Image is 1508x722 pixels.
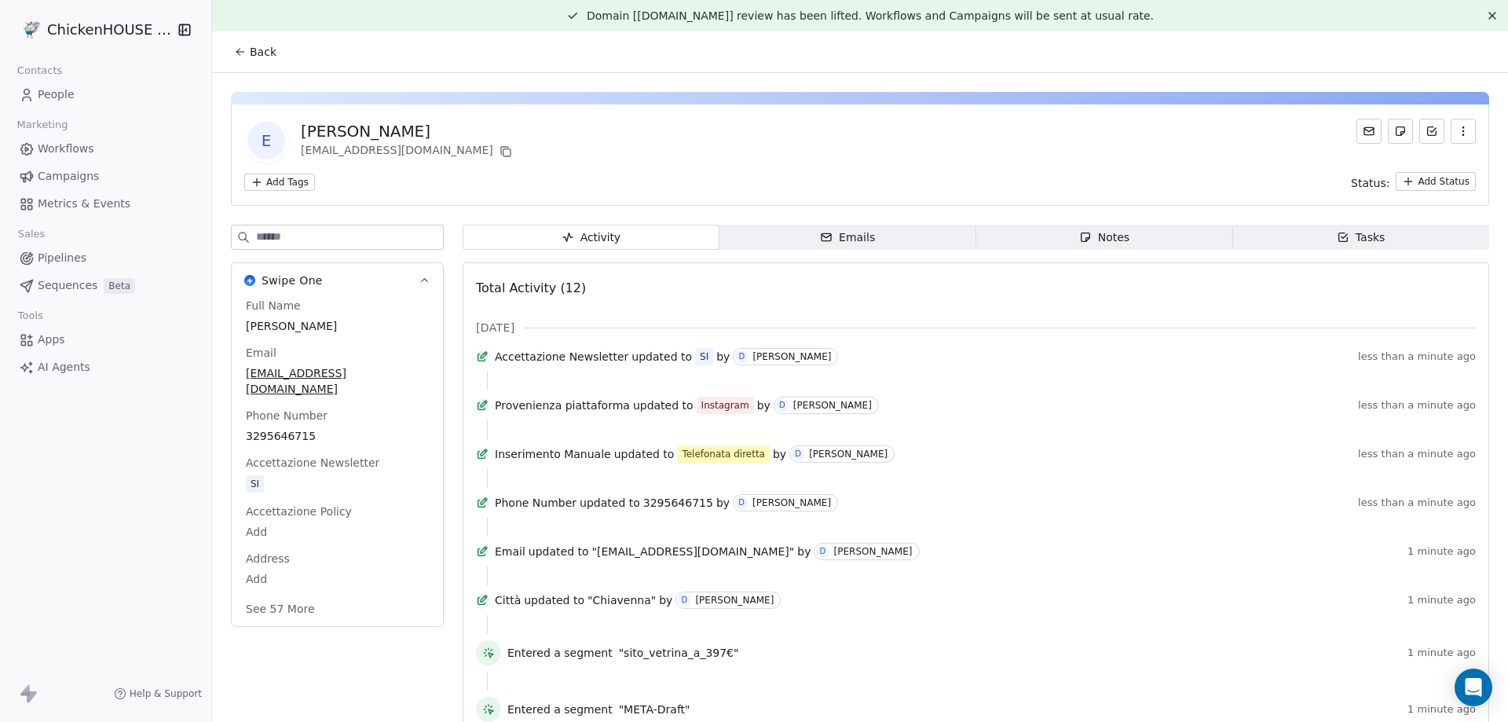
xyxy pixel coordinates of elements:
span: less than a minute ago [1358,497,1476,509]
div: D [682,594,688,607]
span: updated to [580,495,640,511]
span: Marketing [10,113,75,137]
span: Sales [11,222,52,246]
button: ChickenHOUSE sas [19,16,167,43]
span: "[EMAIL_ADDRESS][DOMAIN_NAME]" [592,544,795,559]
span: Email [495,544,525,559]
span: Accettazione Newsletter [495,349,628,365]
span: Provenienza piattaforma [495,398,630,413]
span: Entered a segment [507,645,613,661]
span: 3295646715 [246,428,429,444]
div: SI [700,349,708,365]
span: Contacts [10,59,69,82]
span: Phone Number [243,408,331,423]
span: Accettazione Policy [243,504,355,519]
span: Total Activity (12) [476,280,586,295]
a: Apps [13,327,199,353]
div: [PERSON_NAME] [301,120,515,142]
span: 1 minute ago [1407,545,1476,558]
span: Metrics & Events [38,196,130,212]
span: updated to [529,544,589,559]
span: 3295646715 [643,495,713,511]
div: D [795,448,801,460]
span: by [757,398,770,413]
span: less than a minute ago [1358,399,1476,412]
span: ChickenHOUSE sas [47,20,173,40]
span: [PERSON_NAME] [246,318,429,334]
span: "META-Draft" [619,702,690,717]
div: D [820,545,826,558]
button: Back [225,38,286,66]
div: [PERSON_NAME] [793,400,872,411]
div: Notes [1079,229,1129,246]
button: See 57 More [236,595,324,623]
button: Add Status [1396,172,1476,191]
span: Sequences [38,277,97,294]
a: People [13,82,199,108]
span: updated to [631,349,692,365]
div: Open Intercom Messenger [1455,669,1492,706]
span: less than a minute ago [1358,350,1476,363]
div: Tasks [1337,229,1385,246]
span: Accettazione Newsletter [243,455,382,471]
span: "Chiavenna" [587,592,656,608]
div: Emails [820,229,875,246]
div: [PERSON_NAME] [752,351,831,362]
span: Address [243,551,293,566]
span: by [797,544,811,559]
img: Swipe One [244,275,255,286]
span: Apps [38,332,65,348]
span: less than a minute ago [1358,448,1476,460]
div: Telefonata diretta [682,446,765,462]
a: Help & Support [114,687,202,700]
span: Tools [11,304,49,328]
div: D [779,399,785,412]
div: [PERSON_NAME] [833,546,912,557]
a: Pipelines [13,245,199,271]
span: Back [250,44,276,60]
div: SI [251,476,259,492]
span: People [38,86,75,103]
span: Add [246,524,429,540]
span: Campaigns [38,168,99,185]
span: Help & Support [130,687,202,700]
span: Entered a segment [507,702,613,717]
a: Campaigns [13,163,199,189]
span: by [716,495,730,511]
span: by [659,592,672,608]
span: Swipe One [262,273,323,288]
span: Email [243,345,280,361]
div: Instagram [701,398,749,413]
span: AI Agents [38,359,90,376]
div: [EMAIL_ADDRESS][DOMAIN_NAME] [301,142,515,161]
button: Add Tags [244,174,315,191]
span: Inserimento Manuale [495,446,611,462]
a: AI Agents [13,354,199,380]
img: 4.jpg [22,20,41,39]
span: updated to [614,446,675,462]
button: Swipe OneSwipe One [232,263,443,298]
span: by [716,349,730,365]
span: updated to [633,398,694,413]
span: Add [246,571,429,587]
span: Workflows [38,141,94,157]
span: Phone Number [495,495,576,511]
span: 1 minute ago [1407,647,1476,659]
div: Swipe OneSwipe One [232,298,443,626]
span: 1 minute ago [1407,703,1476,716]
span: Beta [104,278,135,294]
span: by [773,446,786,462]
span: 1 minute ago [1407,594,1476,607]
span: Domain [[DOMAIN_NAME]] review has been lifted. Workflows and Campaigns will be sent at usual rate. [587,9,1154,22]
span: Città [495,592,521,608]
a: Metrics & Events [13,191,199,217]
a: Workflows [13,136,199,162]
div: [PERSON_NAME] [752,497,831,508]
span: Status: [1351,175,1389,191]
div: [PERSON_NAME] [695,595,774,606]
a: SequencesBeta [13,273,199,299]
span: [DATE] [476,320,514,335]
span: updated to [524,592,584,608]
span: E [247,122,285,159]
div: D [738,497,745,509]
